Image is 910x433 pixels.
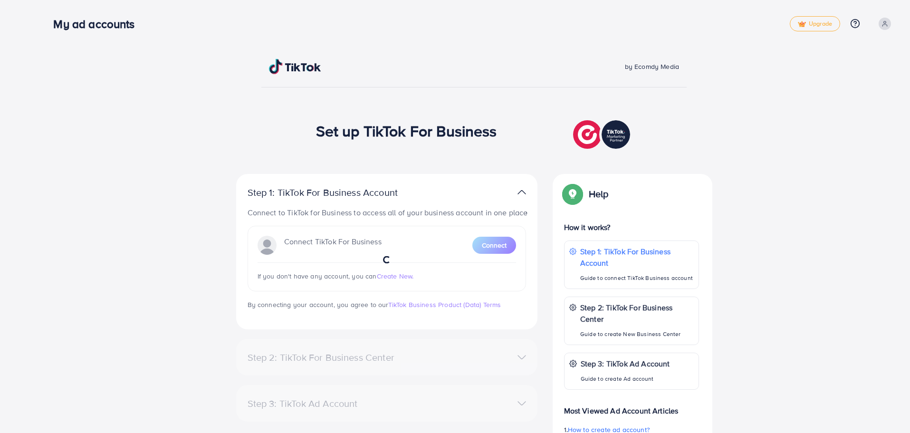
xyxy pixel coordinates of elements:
[316,122,497,140] h1: Set up TikTok For Business
[581,373,670,385] p: Guide to create Ad account
[564,221,699,233] p: How it works?
[625,62,679,71] span: by Ecomdy Media
[517,185,526,199] img: TikTok partner
[798,21,806,28] img: tick
[248,187,428,198] p: Step 1: TikTok For Business Account
[53,17,142,31] h3: My ad accounts
[580,328,694,340] p: Guide to create New Business Center
[564,397,699,416] p: Most Viewed Ad Account Articles
[581,358,670,369] p: Step 3: TikTok Ad Account
[564,185,581,202] img: Popup guide
[573,118,632,151] img: TikTok partner
[798,20,832,28] span: Upgrade
[790,16,840,31] a: tickUpgrade
[580,246,694,269] p: Step 1: TikTok For Business Account
[269,59,321,74] img: TikTok
[580,272,694,284] p: Guide to connect TikTok Business account
[580,302,694,325] p: Step 2: TikTok For Business Center
[589,188,609,200] p: Help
